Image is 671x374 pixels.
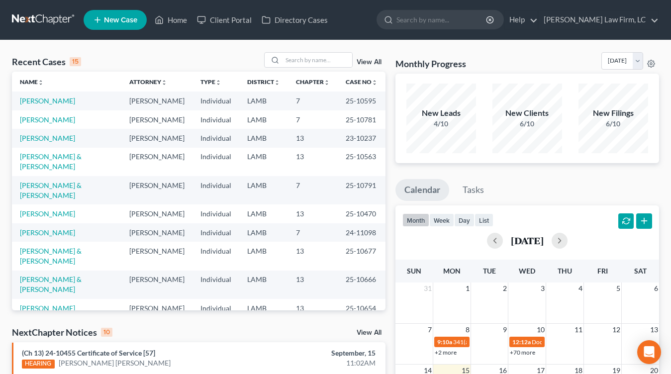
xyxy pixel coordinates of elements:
[20,152,82,171] a: [PERSON_NAME] & [PERSON_NAME]
[257,11,333,29] a: Directory Cases
[346,78,378,86] a: Case Nounfold_more
[121,223,192,242] td: [PERSON_NAME]
[512,338,531,346] span: 12:12a
[161,80,167,86] i: unfold_more
[338,129,385,147] td: 23-10237
[121,204,192,223] td: [PERSON_NAME]
[338,204,385,223] td: 25-10470
[338,242,385,270] td: 25-10677
[338,176,385,204] td: 25-10791
[288,299,338,317] td: 13
[192,223,239,242] td: Individual
[427,324,433,336] span: 7
[406,107,476,119] div: New Leads
[192,271,239,299] td: Individual
[574,324,583,336] span: 11
[283,53,352,67] input: Search by name...
[239,110,288,129] td: LAMB
[20,275,82,293] a: [PERSON_NAME] & [PERSON_NAME]
[129,78,167,86] a: Attorneyunfold_more
[192,129,239,147] td: Individual
[540,282,546,294] span: 3
[104,16,137,24] span: New Case
[288,204,338,223] td: 13
[407,267,421,275] span: Sun
[239,148,288,176] td: LAMB
[192,110,239,129] td: Individual
[192,176,239,204] td: Individual
[511,235,544,246] h2: [DATE]
[338,223,385,242] td: 24-11098
[536,324,546,336] span: 10
[70,57,81,66] div: 15
[192,204,239,223] td: Individual
[578,119,648,129] div: 6/10
[22,360,55,369] div: HEARING
[288,176,338,204] td: 7
[239,242,288,270] td: LAMB
[395,179,449,201] a: Calendar
[239,223,288,242] td: LAMB
[429,213,454,227] button: week
[121,299,192,317] td: [PERSON_NAME]
[502,324,508,336] span: 9
[288,242,338,270] td: 13
[239,176,288,204] td: LAMB
[502,282,508,294] span: 2
[264,358,376,368] div: 11:02AM
[192,11,257,29] a: Client Portal
[653,282,659,294] span: 6
[435,349,457,356] a: +2 more
[192,148,239,176] td: Individual
[274,80,280,86] i: unfold_more
[150,11,192,29] a: Home
[192,242,239,270] td: Individual
[121,148,192,176] td: [PERSON_NAME]
[20,247,82,265] a: [PERSON_NAME] & [PERSON_NAME]
[465,282,471,294] span: 1
[192,299,239,317] td: Individual
[121,242,192,270] td: [PERSON_NAME]
[649,324,659,336] span: 13
[288,223,338,242] td: 7
[121,110,192,129] td: [PERSON_NAME]
[121,129,192,147] td: [PERSON_NAME]
[338,271,385,299] td: 25-10666
[215,80,221,86] i: unfold_more
[465,324,471,336] span: 8
[288,110,338,129] td: 7
[396,10,487,29] input: Search by name...
[12,56,81,68] div: Recent Cases
[443,267,461,275] span: Mon
[288,92,338,110] td: 7
[634,267,647,275] span: Sat
[611,324,621,336] span: 12
[20,78,44,86] a: Nameunfold_more
[101,328,112,337] div: 10
[239,129,288,147] td: LAMB
[38,80,44,86] i: unfold_more
[296,78,330,86] a: Chapterunfold_more
[532,338,621,346] span: Docket Text: for [PERSON_NAME]
[59,358,171,368] a: [PERSON_NAME] [PERSON_NAME]
[239,271,288,299] td: LAMB
[264,348,376,358] div: September, 15
[20,134,75,142] a: [PERSON_NAME]
[338,110,385,129] td: 25-10781
[510,349,535,356] a: +70 more
[288,129,338,147] td: 13
[437,338,452,346] span: 9:10a
[288,148,338,176] td: 13
[357,59,382,66] a: View All
[597,267,608,275] span: Fri
[22,349,155,357] a: (Ch 13) 24-10455 Certificate of Service [57]
[338,299,385,317] td: 25-10654
[239,204,288,223] td: LAMB
[423,282,433,294] span: 31
[637,340,661,364] div: Open Intercom Messenger
[239,92,288,110] td: LAMB
[20,304,75,312] a: [PERSON_NAME]
[519,267,535,275] span: Wed
[454,213,475,227] button: day
[121,92,192,110] td: [PERSON_NAME]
